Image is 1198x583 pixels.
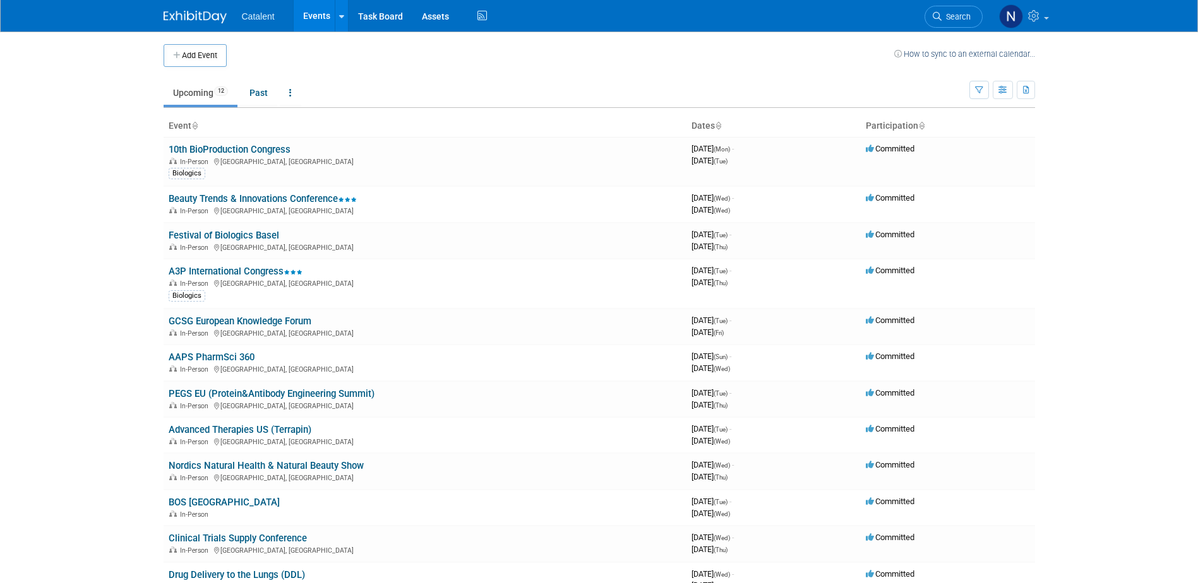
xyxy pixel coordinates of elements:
[169,266,302,277] a: A3P International Congress
[692,497,731,506] span: [DATE]
[169,207,177,213] img: In-Person Event
[866,351,914,361] span: Committed
[692,205,730,215] span: [DATE]
[866,230,914,239] span: Committed
[214,86,228,96] span: 12
[180,402,212,410] span: In-Person
[861,115,1035,137] th: Participation
[180,244,212,252] span: In-Person
[164,44,227,67] button: Add Event
[866,193,914,203] span: Committed
[169,436,681,446] div: [GEOGRAPHIC_DATA], [GEOGRAPHIC_DATA]
[169,424,311,435] a: Advanced Therapies US (Terrapin)
[686,115,861,137] th: Dates
[714,534,730,541] span: (Wed)
[714,268,728,274] span: (Tue)
[169,438,177,444] img: In-Person Event
[191,121,198,131] a: Sort by Event Name
[164,115,686,137] th: Event
[169,497,280,508] a: BOS [GEOGRAPHIC_DATA]
[714,280,728,286] span: (Thu)
[732,144,734,153] span: -
[714,510,730,517] span: (Wed)
[169,315,311,327] a: GCSG European Knowledge Forum
[999,4,1023,28] img: Nicole Bullock
[714,498,728,505] span: (Tue)
[242,11,275,21] span: Catalent
[692,400,728,409] span: [DATE]
[692,363,730,373] span: [DATE]
[692,460,734,469] span: [DATE]
[866,424,914,433] span: Committed
[692,509,730,518] span: [DATE]
[894,49,1035,59] a: How to sync to an external calendar...
[164,11,227,23] img: ExhibitDay
[714,571,730,578] span: (Wed)
[169,205,681,215] div: [GEOGRAPHIC_DATA], [GEOGRAPHIC_DATA]
[692,533,734,542] span: [DATE]
[169,158,177,164] img: In-Person Event
[866,315,914,325] span: Committed
[180,510,212,519] span: In-Person
[180,474,212,482] span: In-Person
[942,12,971,21] span: Search
[169,280,177,286] img: In-Person Event
[692,424,731,433] span: [DATE]
[692,266,731,275] span: [DATE]
[169,472,681,482] div: [GEOGRAPHIC_DATA], [GEOGRAPHIC_DATA]
[169,402,177,408] img: In-Person Event
[180,158,212,166] span: In-Person
[164,81,237,105] a: Upcoming12
[169,351,255,363] a: AAPS PharmSci 360
[169,545,681,555] div: [GEOGRAPHIC_DATA], [GEOGRAPHIC_DATA]
[169,327,681,338] div: [GEOGRAPHIC_DATA], [GEOGRAPHIC_DATA]
[692,144,734,153] span: [DATE]
[169,400,681,410] div: [GEOGRAPHIC_DATA], [GEOGRAPHIC_DATA]
[692,351,731,361] span: [DATE]
[714,232,728,238] span: (Tue)
[729,266,731,275] span: -
[732,193,734,203] span: -
[714,146,730,153] span: (Mon)
[169,569,305,580] a: Drug Delivery to the Lungs (DDL)
[866,533,914,542] span: Committed
[715,121,721,131] a: Sort by Start Date
[169,546,177,553] img: In-Person Event
[714,438,730,445] span: (Wed)
[714,546,728,553] span: (Thu)
[180,438,212,446] span: In-Person
[169,365,177,372] img: In-Person Event
[866,266,914,275] span: Committed
[866,497,914,506] span: Committed
[714,402,728,409] span: (Thu)
[169,474,177,480] img: In-Person Event
[729,424,731,433] span: -
[714,207,730,214] span: (Wed)
[180,365,212,374] span: In-Person
[866,569,914,579] span: Committed
[729,351,731,361] span: -
[714,462,730,469] span: (Wed)
[918,121,925,131] a: Sort by Participation Type
[169,242,681,252] div: [GEOGRAPHIC_DATA], [GEOGRAPHIC_DATA]
[240,81,277,105] a: Past
[180,546,212,555] span: In-Person
[714,244,728,250] span: (Thu)
[714,158,728,165] span: (Tue)
[169,193,357,204] a: Beauty Trends & Innovations Conference
[169,144,291,155] a: 10th BioProduction Congress
[714,329,724,336] span: (Fri)
[732,533,734,542] span: -
[180,329,212,338] span: In-Person
[692,315,731,325] span: [DATE]
[729,230,731,239] span: -
[714,365,730,372] span: (Wed)
[169,388,374,399] a: PEGS EU (Protein&Antibody Engineering Summit)
[692,278,728,287] span: [DATE]
[732,569,734,579] span: -
[692,388,731,397] span: [DATE]
[714,426,728,433] span: (Tue)
[866,144,914,153] span: Committed
[169,244,177,250] img: In-Person Event
[692,436,730,445] span: [DATE]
